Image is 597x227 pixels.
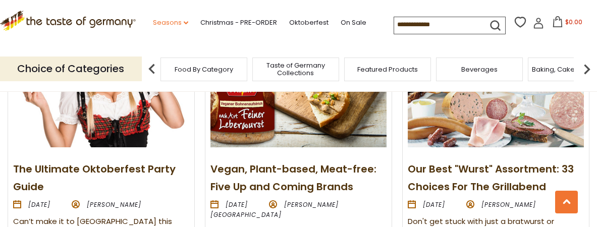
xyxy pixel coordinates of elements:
a: Seasons [153,17,188,28]
img: previous arrow [142,59,162,79]
a: Taste of Germany Collections [255,62,336,77]
span: [PERSON_NAME] [87,200,141,209]
a: Christmas - PRE-ORDER [200,17,277,28]
button: $0.00 [546,16,589,31]
span: [PERSON_NAME] [481,200,536,209]
a: Featured Products [357,66,418,73]
img: next arrow [577,59,597,79]
a: Oktoberfest [289,17,329,28]
span: $0.00 [565,18,582,26]
a: Food By Category [175,66,233,73]
time: [DATE] [28,200,50,209]
a: The Ultimate Oktoberfest Party Guide [13,162,176,194]
time: [DATE] [226,200,248,209]
a: On Sale [341,17,366,28]
a: Vegan, Plant-based, Meat-free: Five Up and Coming Brands [210,162,376,194]
a: Beverages [461,66,498,73]
a: Our Best "Wurst" Assortment: 33 Choices For The Grillabend [408,162,574,194]
time: [DATE] [423,200,445,209]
